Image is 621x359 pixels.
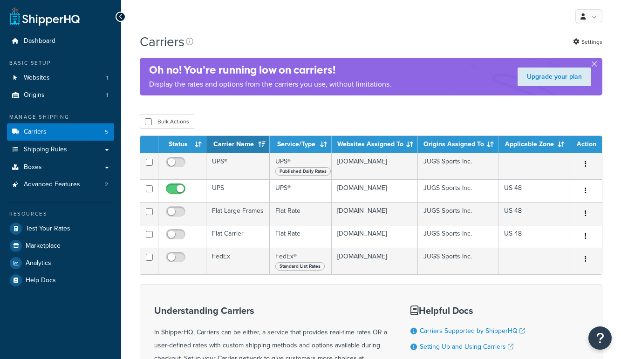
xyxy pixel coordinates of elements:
a: Upgrade your plan [518,68,591,86]
td: UPS [206,179,270,202]
a: Boxes [7,159,114,176]
td: Flat Carrier [206,225,270,248]
td: UPS® [270,153,332,179]
a: Shipping Rules [7,141,114,158]
a: Dashboard [7,33,114,50]
td: JUGS Sports Inc. [418,179,498,202]
li: Carriers [7,123,114,141]
span: Boxes [24,163,42,171]
div: Manage Shipping [7,113,114,121]
span: Carriers [24,128,47,136]
span: 1 [106,74,108,82]
span: Published Daily Rates [275,167,331,176]
a: Carriers Supported by ShipperHQ [420,326,525,336]
div: Resources [7,210,114,218]
td: [DOMAIN_NAME] [332,225,418,248]
td: JUGS Sports Inc. [418,202,498,225]
span: Origins [24,91,45,99]
span: Marketplace [26,242,61,250]
span: Dashboard [24,37,55,45]
td: US 48 [498,179,569,202]
a: Advanced Features 2 [7,176,114,193]
span: Websites [24,74,50,82]
a: Analytics [7,255,114,271]
td: UPS® [270,179,332,202]
th: Applicable Zone: activate to sort column ascending [498,136,569,153]
li: Advanced Features [7,176,114,193]
td: Flat Rate [270,202,332,225]
th: Action [569,136,602,153]
td: UPS® [206,153,270,179]
td: JUGS Sports Inc. [418,225,498,248]
a: Carriers 5 [7,123,114,141]
td: [DOMAIN_NAME] [332,248,418,274]
td: [DOMAIN_NAME] [332,202,418,225]
span: 5 [105,128,108,136]
a: ShipperHQ Home [10,7,80,26]
a: Websites 1 [7,69,114,87]
a: Marketplace [7,237,114,254]
p: Display the rates and options from the carriers you use, without limitations. [149,78,391,91]
h4: Oh no! You’re running low on carriers! [149,62,391,78]
button: Open Resource Center [588,326,612,350]
span: Test Your Rates [26,225,70,233]
td: US 48 [498,225,569,248]
td: Flat Rate [270,225,332,248]
span: Analytics [26,259,51,267]
span: Advanced Features [24,181,80,189]
a: Origins 1 [7,87,114,104]
td: FedEx [206,248,270,274]
td: FedEx® [270,248,332,274]
th: Websites Assigned To: activate to sort column ascending [332,136,418,153]
td: JUGS Sports Inc. [418,153,498,179]
span: 2 [105,181,108,189]
td: [DOMAIN_NAME] [332,153,418,179]
button: Bulk Actions [140,115,194,129]
th: Carrier Name: activate to sort column ascending [206,136,270,153]
td: JUGS Sports Inc. [418,248,498,274]
h3: Helpful Docs [410,305,532,316]
th: Status: activate to sort column ascending [158,136,206,153]
h3: Understanding Carriers [154,305,387,316]
a: Test Your Rates [7,220,114,237]
span: Help Docs [26,277,56,284]
span: Shipping Rules [24,146,67,154]
th: Origins Assigned To: activate to sort column ascending [418,136,498,153]
li: Origins [7,87,114,104]
th: Service/Type: activate to sort column ascending [270,136,332,153]
h1: Carriers [140,33,184,51]
a: Help Docs [7,272,114,289]
div: Basic Setup [7,59,114,67]
td: US 48 [498,202,569,225]
a: Setting Up and Using Carriers [420,342,513,352]
a: Settings [573,35,602,48]
li: Websites [7,69,114,87]
span: Standard List Rates [275,262,325,271]
span: 1 [106,91,108,99]
td: [DOMAIN_NAME] [332,179,418,202]
td: Flat Large Frames [206,202,270,225]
